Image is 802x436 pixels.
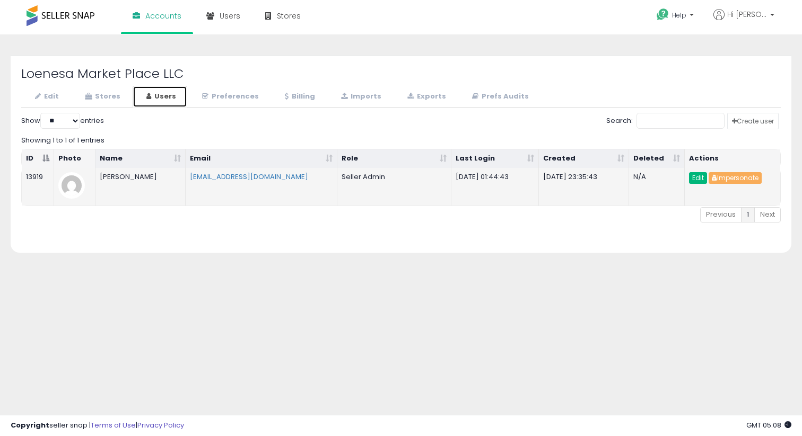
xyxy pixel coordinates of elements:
[754,207,781,223] a: Next
[22,168,54,206] td: 13919
[277,11,301,21] span: Stores
[145,11,181,21] span: Accounts
[458,86,540,108] a: Prefs Audits
[539,168,629,206] td: [DATE] 23:35:43
[685,149,780,168] th: Actions
[741,207,755,223] a: 1
[394,86,457,108] a: Exports
[137,420,184,430] a: Privacy Policy
[95,149,186,168] th: Name: activate to sort column ascending
[727,9,767,20] span: Hi [PERSON_NAME]
[672,11,686,20] span: Help
[21,113,104,129] label: Show entries
[637,113,725,129] input: Search:
[271,86,326,108] a: Billing
[539,149,629,168] th: Created: activate to sort column ascending
[713,9,774,33] a: Hi [PERSON_NAME]
[709,173,762,183] a: Impersonate
[451,149,539,168] th: Last Login: activate to sort column ascending
[709,172,762,184] button: Impersonate
[337,168,451,206] td: Seller Admin
[220,11,240,21] span: Users
[689,172,707,184] a: Edit
[22,149,54,168] th: ID: activate to sort column descending
[190,172,308,182] a: [EMAIL_ADDRESS][DOMAIN_NAME]
[746,420,791,430] span: 2025-10-7 05:08 GMT
[629,149,685,168] th: Deleted: activate to sort column ascending
[629,168,685,206] td: N/A
[337,149,451,168] th: Role: activate to sort column ascending
[700,207,742,223] a: Previous
[71,86,132,108] a: Stores
[133,86,187,108] a: Users
[58,172,85,199] img: profile
[451,168,539,206] td: [DATE] 01:44:43
[11,420,49,430] strong: Copyright
[186,149,337,168] th: Email: activate to sort column ascending
[91,420,136,430] a: Terms of Use
[95,168,186,206] td: [PERSON_NAME]
[40,113,80,129] select: Showentries
[327,86,393,108] a: Imports
[21,131,781,146] div: Showing 1 to 1 of 1 entries
[656,8,669,21] i: Get Help
[54,149,95,168] th: Photo
[732,117,774,126] span: Create user
[727,113,779,129] a: Create user
[21,86,70,108] a: Edit
[188,86,270,108] a: Preferences
[606,113,725,129] label: Search:
[11,421,184,431] div: seller snap | |
[21,67,781,81] h2: Loenesa Market Place LLC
